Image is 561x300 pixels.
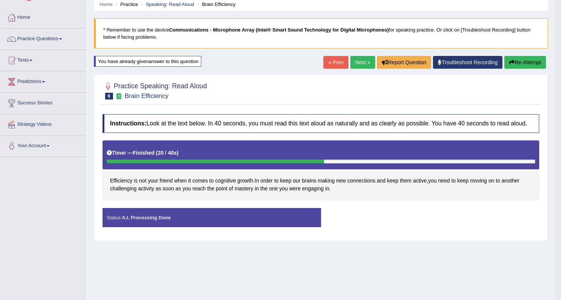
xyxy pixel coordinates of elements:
span: Click to see word definition [193,185,206,193]
span: Click to see word definition [336,177,346,185]
span: Click to see word definition [188,177,191,185]
span: Click to see word definition [207,185,214,193]
a: Practice Questions [0,29,86,47]
span: Click to see word definition [318,177,335,185]
a: Next » [350,56,375,69]
span: Click to see word definition [260,185,267,193]
span: Click to see word definition [138,185,154,193]
b: ) [177,150,179,156]
div: You have already given answer to this question [94,56,201,67]
small: Exam occurring question [115,93,123,100]
button: Report Question [377,56,431,69]
h2: Practice Speaking: Read Aloud [103,81,207,99]
div: Status: [103,208,321,227]
span: Click to see word definition [400,177,412,185]
blockquote: * Remember to use the device for speaking practice. Or click on [Troubleshoot Recording] button b... [94,18,548,48]
a: Troubleshoot Recording [433,56,502,69]
small: Brain Efficiency [125,92,169,99]
div: . , . [103,140,539,200]
span: Click to see word definition [413,177,427,185]
span: Click to see word definition [192,177,208,185]
span: Click to see word definition [280,177,291,185]
span: Click to see word definition [255,185,259,193]
a: Strategy Videos [0,114,86,133]
span: Click to see word definition [325,185,329,193]
span: Click to see word definition [160,177,173,185]
span: Click to see word definition [261,177,273,185]
span: Click to see word definition [489,177,495,185]
span: Click to see word definition [174,177,187,185]
span: Click to see word definition [438,177,450,185]
span: Click to see word definition [139,177,146,185]
span: Click to see word definition [209,177,214,185]
span: Click to see word definition [289,185,300,193]
a: « Prev [323,56,348,69]
span: Click to see word definition [457,177,468,185]
span: Click to see word definition [182,185,191,193]
span: Click to see word definition [215,177,236,185]
span: Click to see word definition [470,177,487,185]
a: Home [100,2,113,7]
h4: Look at the text below. In 40 seconds, you must read this text aloud as naturally and as clearly ... [103,114,539,133]
span: Click to see word definition [163,185,174,193]
b: Instructions: [110,120,146,127]
span: Click to see word definition [274,177,279,185]
span: Click to see word definition [235,185,253,193]
a: Tests [0,50,86,69]
button: Re-Attempt [504,56,546,69]
span: Click to see word definition [148,177,158,185]
span: Click to see word definition [279,185,288,193]
a: Your Account [0,136,86,154]
span: Click to see word definition [302,185,324,193]
span: Click to see word definition [155,185,161,193]
span: Click to see word definition [255,177,259,185]
span: Click to see word definition [302,177,316,185]
span: Click to see word definition [237,177,253,185]
a: Speaking: Read Aloud [146,2,194,7]
h5: Timer — [107,150,178,156]
li: Practice [114,1,138,8]
a: Home [0,7,86,26]
span: Click to see word definition [387,177,398,185]
span: Click to see word definition [293,177,300,185]
span: Click to see word definition [229,185,233,193]
span: Click to see word definition [175,185,181,193]
span: Click to see word definition [134,177,138,185]
b: Finished [133,150,155,156]
span: 6 [105,93,113,99]
b: Communications - Microphone Array (Intel® Smart Sound Technology for Digital Microphones) [169,27,389,33]
span: Click to see word definition [347,177,376,185]
span: Click to see word definition [428,177,437,185]
a: Predictions [0,71,86,90]
span: Click to see word definition [377,177,385,185]
span: Click to see word definition [451,177,456,185]
strong: A.I. Processing Done [122,215,170,220]
span: Click to see word definition [502,177,519,185]
b: ( [156,150,158,156]
span: Click to see word definition [216,185,227,193]
li: Brain Efficiency [196,1,236,8]
b: 20 / 40s [158,150,177,156]
span: Click to see word definition [110,185,137,193]
span: Click to see word definition [496,177,500,185]
span: Click to see word definition [110,177,133,185]
span: Click to see word definition [269,185,277,193]
a: Success Stories [0,93,86,112]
